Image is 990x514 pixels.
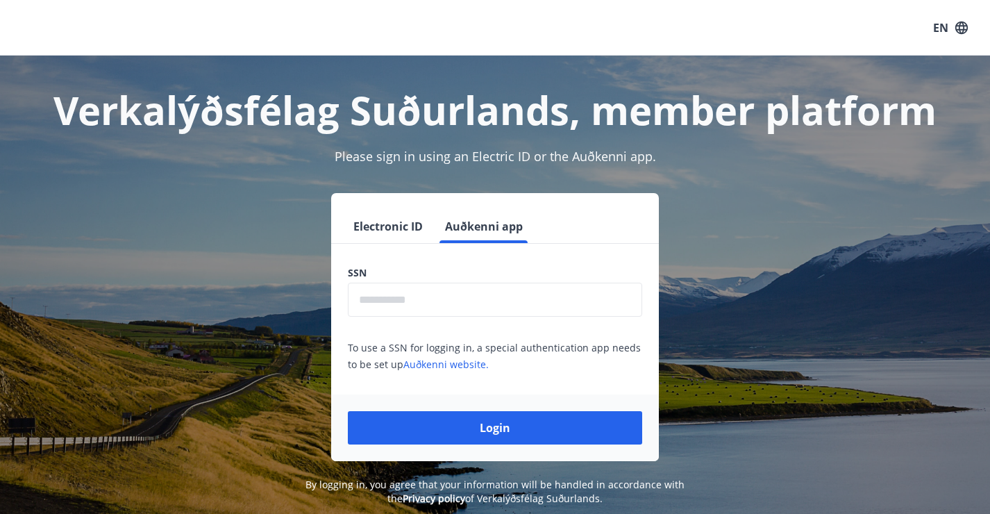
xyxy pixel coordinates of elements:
[348,411,642,445] button: Login
[348,210,428,243] button: Electronic ID
[403,492,465,505] a: Privacy policy
[928,15,973,40] button: EN
[305,478,685,505] span: By logging in, you agree that your information will be handled in accordance with the of Verkalýð...
[439,210,528,243] button: Auðkenni app
[403,358,489,371] a: Auðkenni website.
[335,148,656,165] span: Please sign in using an Electric ID or the Auðkenni app.
[348,266,642,280] label: SSN
[17,83,973,136] h1: Verkalýðsfélag Suðurlands, member platform
[348,341,641,371] span: To use a SSN for logging in, a special authentication app needs to be set up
